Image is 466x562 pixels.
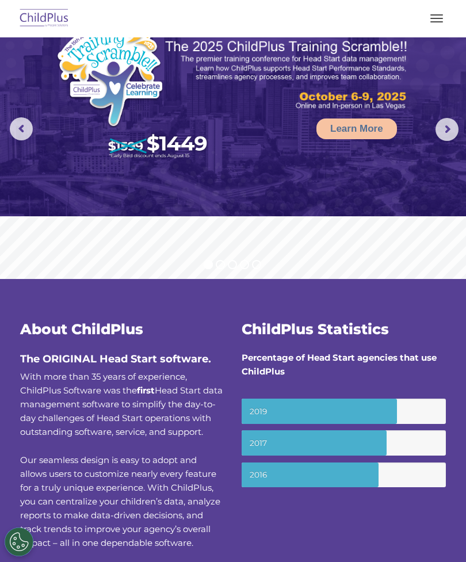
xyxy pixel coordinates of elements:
[242,399,446,424] small: 2019
[20,353,211,365] span: The ORIGINAL Head Start software.
[20,371,223,437] span: With more than 35 years of experience, ChildPlus Software was the Head Start data management soft...
[242,462,446,488] small: 2016
[20,454,220,548] span: Our seamless design is easy to adopt and allows users to customize nearly every feature for a tru...
[316,118,397,139] a: Learn More
[20,320,143,338] span: About ChildPlus
[242,320,389,338] span: ChildPlus Statistics
[137,385,155,396] b: first
[5,527,33,556] button: Cookies Settings
[17,5,71,32] img: ChildPlus by Procare Solutions
[242,430,446,456] small: 2017
[242,352,437,377] strong: Percentage of Head Start agencies that use ChildPlus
